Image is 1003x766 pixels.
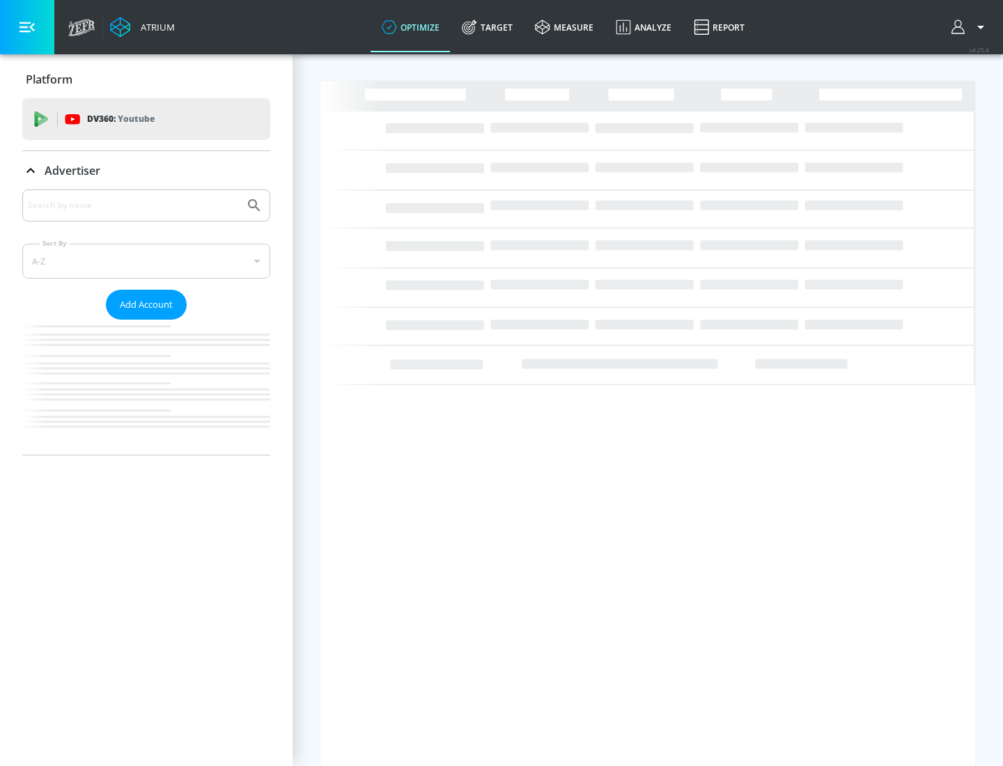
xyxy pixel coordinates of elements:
button: Add Account [106,290,187,320]
div: Advertiser [22,189,270,455]
a: Analyze [605,2,683,52]
div: A-Z [22,244,270,279]
p: Advertiser [45,163,100,178]
a: Atrium [110,17,175,38]
p: DV360: [87,111,155,127]
p: Platform [26,72,72,87]
p: Youtube [118,111,155,126]
a: Target [451,2,524,52]
label: Sort By [40,239,70,248]
nav: list of Advertiser [22,320,270,455]
div: Advertiser [22,151,270,190]
div: Platform [22,60,270,99]
a: optimize [371,2,451,52]
a: measure [524,2,605,52]
a: Report [683,2,756,52]
div: Atrium [135,21,175,33]
input: Search by name [28,196,239,214]
span: Add Account [120,297,173,313]
div: DV360: Youtube [22,98,270,140]
span: v 4.25.4 [970,46,989,54]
